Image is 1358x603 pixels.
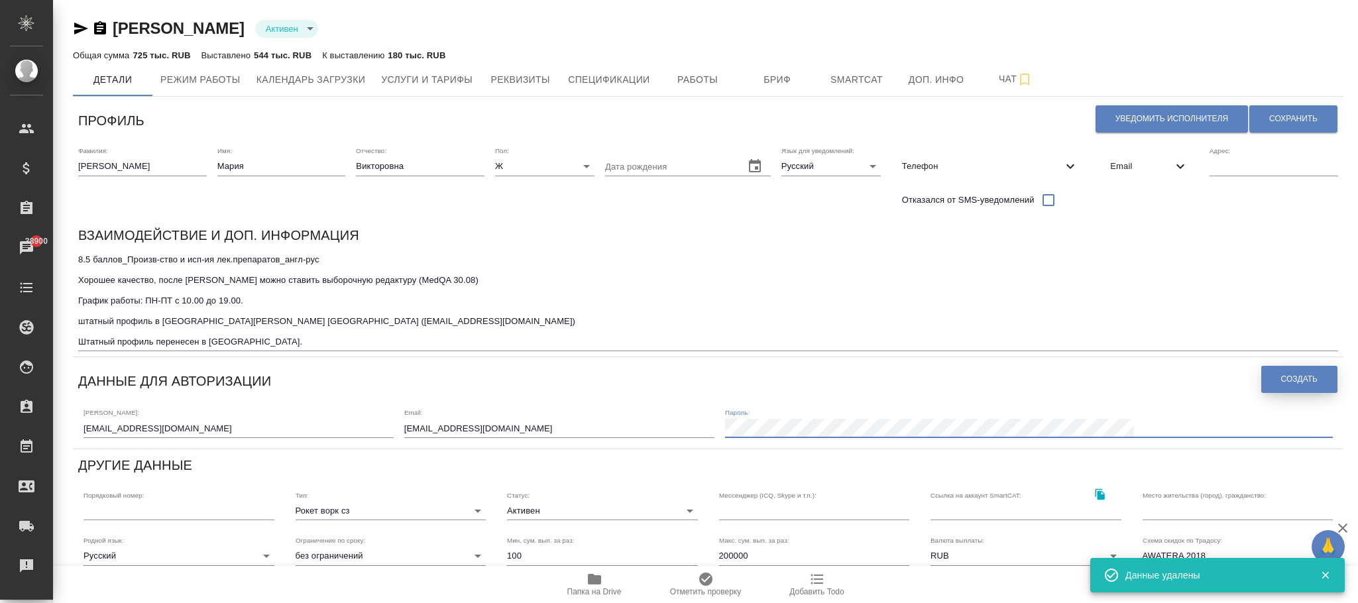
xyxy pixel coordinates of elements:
[1269,113,1318,125] span: Сохранить
[254,50,311,60] p: 544 тыс. RUB
[781,148,854,154] label: Язык для уведомлений:
[73,50,133,60] p: Общая сумма
[666,72,730,88] span: Работы
[160,72,241,88] span: Режим работы
[1143,547,1333,565] div: AWATERA 2018
[891,152,1090,181] div: Телефон
[902,160,1063,173] span: Телефон
[262,23,302,34] button: Активен
[78,148,108,154] label: Фамилия:
[905,72,968,88] span: Доп. инфо
[931,537,984,544] label: Валюта выплаты:
[931,547,1121,565] div: RUB
[296,537,365,544] label: Ограничение по сроку:
[133,50,190,60] p: 725 тыс. RUB
[488,72,552,88] span: Реквизиты
[1100,152,1199,181] div: Email
[1115,113,1228,125] span: Уведомить исполнителя
[781,157,881,176] div: Русский
[217,148,232,154] label: Имя:
[902,193,1035,207] span: Отказался от SMS-уведомлений
[495,148,509,154] label: Пол:
[1312,569,1339,581] button: Закрыть
[201,50,255,60] p: Выставлено
[746,72,809,88] span: Бриф
[1017,72,1033,87] svg: Подписаться
[73,21,89,36] button: Скопировать ссылку для ЯМессенджера
[567,587,622,596] span: Папка на Drive
[825,72,889,88] span: Smartcat
[507,537,575,544] label: Мин. сум. вып. за раз:
[1110,160,1172,173] span: Email
[507,502,698,520] div: Активен
[84,547,274,565] div: Русский
[568,72,650,88] span: Спецификации
[507,492,530,498] label: Статус:
[1087,481,1114,508] button: Скопировать ссылку
[1312,530,1345,563] button: 🙏
[719,537,789,544] label: Макс. сум. вып. за раз:
[256,72,366,88] span: Календарь загрузки
[404,410,423,416] label: Email:
[1143,492,1266,498] label: Место жительства (город), гражданство:
[78,254,1338,347] textarea: 8.5 баллов_Произв-ство и исп-ия лек.препаратов_англ-рус Хорошее качество, после [PERSON_NAME] мож...
[1249,105,1337,133] button: Сохранить
[92,21,108,36] button: Скопировать ссылку
[1261,366,1337,393] button: Создать
[84,410,139,416] label: [PERSON_NAME]:
[81,72,144,88] span: Детали
[84,537,124,544] label: Родной язык:
[78,455,192,476] h6: Другие данные
[762,566,873,603] button: Добавить Todo
[388,50,445,60] p: 180 тыс. RUB
[78,370,271,392] h6: Данные для авторизации
[296,502,486,520] div: Рокет ворк сз
[670,587,741,596] span: Отметить проверку
[296,547,486,565] div: без ограничений
[1317,533,1339,561] span: 🙏
[17,235,56,248] span: 38900
[113,19,245,37] a: [PERSON_NAME]
[1125,569,1300,582] div: Данные удалены
[78,110,144,131] h6: Профиль
[495,157,594,176] div: Ж
[381,72,473,88] span: Услуги и тарифы
[322,50,388,60] p: К выставлению
[789,587,844,596] span: Добавить Todo
[84,492,144,498] label: Порядковый номер:
[356,148,386,154] label: Отчество:
[1096,105,1248,133] button: Уведомить исполнителя
[931,492,1021,498] label: Ссылка на аккаунт SmartCAT:
[539,566,650,603] button: Папка на Drive
[3,231,50,264] a: 38900
[1210,148,1230,154] label: Адрес:
[1143,537,1222,544] label: Схема скидок по Традосу:
[719,492,817,498] label: Мессенджер (ICQ, Skype и т.п.):
[1281,374,1318,385] span: Создать
[296,492,308,498] label: Тип:
[650,566,762,603] button: Отметить проверку
[984,71,1048,87] span: Чат
[78,225,359,246] h6: Взаимодействие и доп. информация
[725,410,750,416] label: Пароль:
[255,20,318,38] div: Активен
